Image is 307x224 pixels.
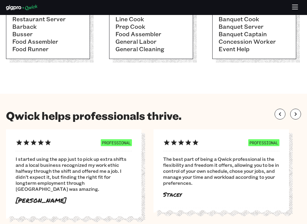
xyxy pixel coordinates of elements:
[163,191,279,198] p: Stacey
[219,30,290,38] li: Banquet Captain
[115,23,187,30] li: Prep Cook
[219,45,290,53] li: Event Help
[115,38,187,45] li: General Labor
[12,30,84,38] li: Busser
[248,139,279,146] span: PROFESSIONAL
[219,38,290,45] li: Concession Worker
[12,15,84,23] li: Restaurant Server
[12,38,84,45] li: Food Assembler
[115,45,187,53] li: General Cleaning
[219,23,290,30] li: Banquet Server
[115,15,187,23] li: Line Cook
[163,156,279,186] span: The best part of being a Qwick professional is the flexibility and freedom it offers, allowing yo...
[12,45,84,53] li: Food Runner
[101,139,132,146] span: PROFESSIONAL
[115,30,187,38] li: Food Assembler
[16,156,132,192] span: I started using the app just to pick up extra shifts and a local business recognized my work ethi...
[219,15,290,23] li: Banquet Cook
[16,197,132,204] p: [PERSON_NAME]
[12,23,84,30] li: Barback
[6,109,181,122] h1: Qwick helps professionals thrive.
